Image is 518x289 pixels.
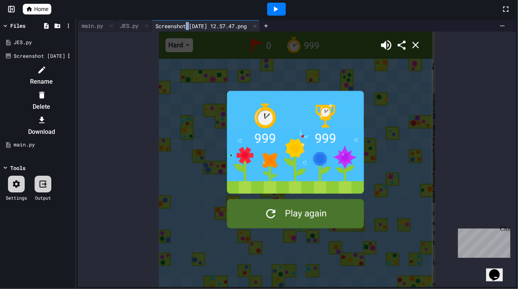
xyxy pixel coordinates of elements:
[159,32,436,287] img: 6MdW5YAAAAGSURBVAMAs7BKPS4Fn5QAAAAASUVORK5CYII=
[78,20,116,32] div: main.py
[3,3,52,48] div: Chat with us now!Close
[116,22,142,30] div: JES.py
[152,22,250,30] div: Screenshot [DATE] 12.57.47.png
[14,52,65,60] div: Screenshot [DATE] 12.57.47.png
[10,64,74,88] li: Rename
[34,5,48,13] span: Home
[23,4,51,14] a: Home
[14,39,73,46] div: JES.py
[14,141,73,149] div: main.py
[10,164,25,172] div: Tools
[10,22,25,30] div: Files
[10,114,74,138] li: Download
[152,20,260,32] div: Screenshot [DATE] 12.57.47.png
[455,225,510,258] iframe: chat widget
[35,194,51,201] div: Output
[116,20,152,32] div: JES.py
[78,22,107,30] div: main.py
[486,259,510,281] iframe: chat widget
[6,194,27,201] div: Settings
[10,89,74,113] li: Delete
